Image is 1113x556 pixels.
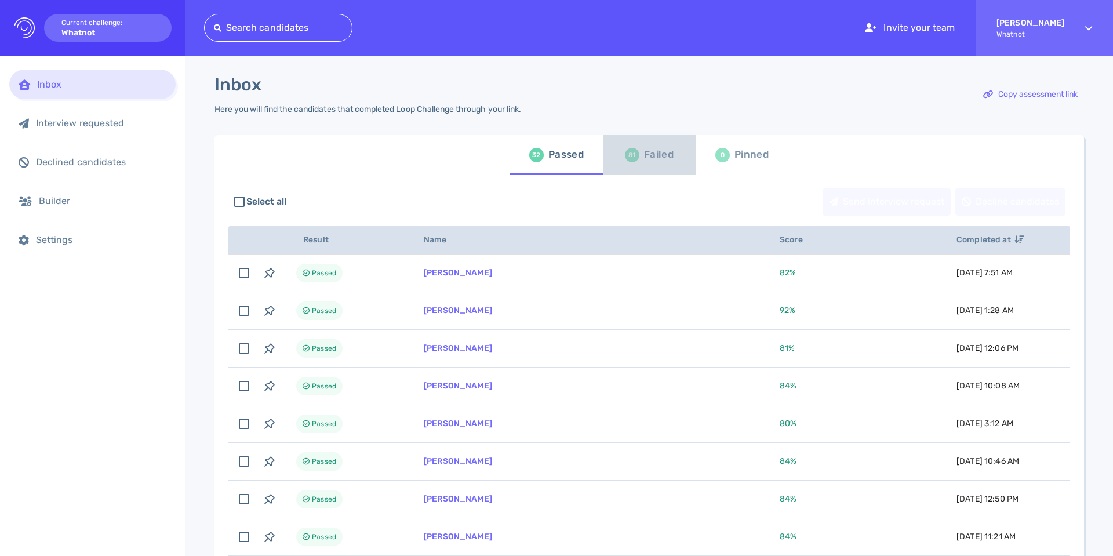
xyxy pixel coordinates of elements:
span: Completed at [956,235,1024,245]
span: [DATE] 11:21 AM [956,532,1016,542]
span: 82 % [780,268,796,278]
span: [DATE] 12:50 PM [956,494,1019,504]
span: Passed [312,341,336,355]
th: Result [282,226,410,255]
span: 92 % [780,306,795,315]
span: Select all [246,195,287,209]
span: [DATE] 3:12 AM [956,419,1013,428]
div: 0 [715,148,730,162]
span: Passed [312,455,336,468]
span: 80 % [780,419,796,428]
div: Interview requested [36,118,166,129]
span: 81 % [780,343,795,353]
span: Passed [312,266,336,280]
div: Settings [36,234,166,245]
button: Send interview request [823,188,951,216]
div: Passed [548,146,584,163]
div: Pinned [734,146,769,163]
div: Here you will find the candidates that completed Loop Challenge through your link. [214,104,521,114]
a: [PERSON_NAME] [424,381,492,391]
a: [PERSON_NAME] [424,343,492,353]
h1: Inbox [214,74,261,95]
span: [DATE] 10:08 AM [956,381,1020,391]
a: [PERSON_NAME] [424,419,492,428]
span: [DATE] 12:06 PM [956,343,1019,353]
div: 32 [529,148,544,162]
span: Passed [312,417,336,431]
span: 84 % [780,532,796,542]
div: Copy assessment link [977,81,1083,108]
div: Declined candidates [36,157,166,168]
div: 81 [625,148,639,162]
button: Copy assessment link [977,81,1084,108]
span: Passed [312,530,336,544]
span: Whatnot [996,30,1064,38]
button: Decline candidates [955,188,1065,216]
a: [PERSON_NAME] [424,456,492,466]
span: [DATE] 7:51 AM [956,268,1013,278]
span: Passed [312,492,336,506]
a: [PERSON_NAME] [424,532,492,542]
strong: [PERSON_NAME] [996,18,1064,28]
a: [PERSON_NAME] [424,494,492,504]
span: 84 % [780,456,796,466]
span: 84 % [780,381,796,391]
a: [PERSON_NAME] [424,268,492,278]
div: Failed [644,146,674,163]
span: Passed [312,379,336,393]
span: Score [780,235,816,245]
span: [DATE] 1:28 AM [956,306,1014,315]
div: Inbox [37,79,166,90]
a: [PERSON_NAME] [424,306,492,315]
span: 84 % [780,494,796,504]
div: Decline candidates [956,188,1065,215]
div: Builder [39,195,166,206]
span: Passed [312,304,336,318]
div: Send interview request [823,188,950,215]
span: [DATE] 10:46 AM [956,456,1019,466]
span: Name [424,235,460,245]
